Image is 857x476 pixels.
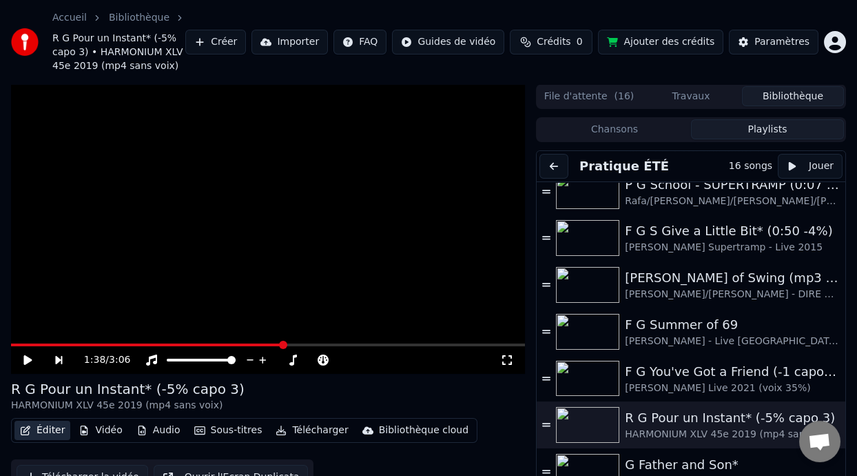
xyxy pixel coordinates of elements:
[131,421,186,440] button: Audio
[598,30,723,54] button: Ajouter des crédits
[109,11,169,25] a: Bibliothèque
[11,379,245,399] div: R G Pour un Instant* (-5% capo 3)
[73,421,127,440] button: Vidéo
[640,86,742,106] button: Travaux
[625,315,840,335] div: F G Summer of 69
[379,424,468,437] div: Bibliothèque cloud
[538,119,691,139] button: Chansons
[691,119,844,139] button: Playlists
[84,353,117,367] div: /
[11,399,245,413] div: HARMONIUM XLV 45e 2019 (mp4 sans voix)
[625,175,840,195] div: P G School - SUPERTRAMP (0:07 -5%)
[251,30,328,54] button: Importer
[270,421,353,440] button: Télécharger
[52,11,185,73] nav: breadcrumb
[625,221,840,241] div: F G S Give a Little Bit* (0:50 -4%)
[625,288,840,301] div: [PERSON_NAME]/[PERSON_NAME] - DIRE STRAITS Live 1978 (-10% pratique)
[778,154,843,179] button: Jouer
[754,35,809,49] div: Paramètres
[625,428,840,442] div: HARMONIUM XLV 45e 2019 (mp4 sans voix)
[799,421,840,462] a: Ouvrir le chat
[615,90,634,103] span: ( 16 )
[574,157,674,176] button: Pratique ÉTÉ
[625,268,840,288] div: [PERSON_NAME] of Swing (mp3 sans voix ni guitares à TESTER)
[729,30,818,54] button: Paramètres
[333,30,386,54] button: FAQ
[625,195,840,208] div: Rafa/[PERSON_NAME]/[PERSON_NAME]/[PERSON_NAME] Live [GEOGRAPHIC_DATA] voix 30%
[52,11,87,25] a: Accueil
[625,408,840,428] div: R G Pour un Instant* (-5% capo 3)
[625,241,840,255] div: [PERSON_NAME] Supertramp - Live 2015
[52,32,185,73] span: R G Pour un Instant* (-5% capo 3) • HARMONIUM XLV 45e 2019 (mp4 sans voix)
[11,28,39,56] img: youka
[14,421,70,440] button: Éditer
[538,86,640,106] button: File d'attente
[510,30,592,54] button: Crédits0
[625,455,840,475] div: G Father and Son*
[729,159,772,173] div: 16 songs
[189,421,268,440] button: Sous-titres
[577,35,583,49] span: 0
[537,35,570,49] span: Crédits
[625,362,840,381] div: F G You've Got a Friend (-1 capo 1)
[625,381,840,395] div: [PERSON_NAME] Live 2021 (voix 35%)
[84,353,105,367] span: 1:38
[392,30,504,54] button: Guides de vidéo
[742,86,844,106] button: Bibliothèque
[625,335,840,348] div: [PERSON_NAME] - Live [GEOGRAPHIC_DATA][PERSON_NAME] 2024
[185,30,246,54] button: Créer
[109,353,130,367] span: 3:06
